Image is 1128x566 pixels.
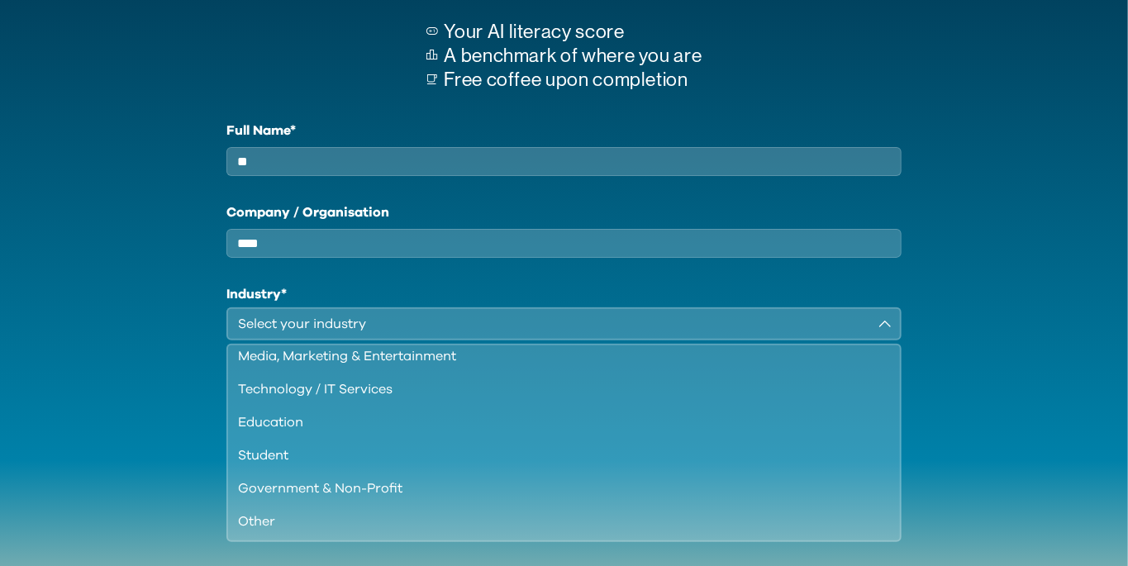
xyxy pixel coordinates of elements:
[226,307,902,340] button: Select your industry
[238,445,871,465] div: Student
[226,202,902,222] label: Company / Organisation
[445,44,702,68] p: A benchmark of where you are
[238,314,868,334] div: Select your industry
[238,346,871,366] div: Media, Marketing & Entertainment
[238,379,871,399] div: Technology / IT Services
[226,121,902,140] label: Full Name*
[445,68,702,92] p: Free coffee upon completion
[445,20,702,44] p: Your AI literacy score
[226,344,902,542] ul: Select your industry
[238,478,871,498] div: Government & Non-Profit
[238,511,871,531] div: Other
[238,412,871,432] div: Education
[226,284,902,304] h1: Industry*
